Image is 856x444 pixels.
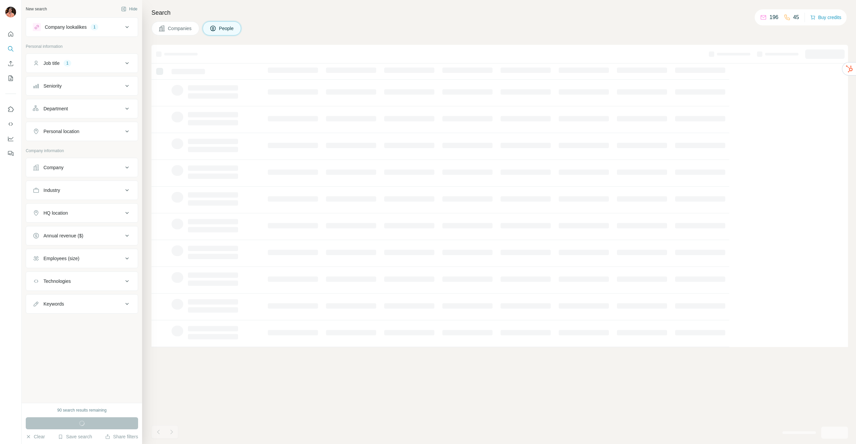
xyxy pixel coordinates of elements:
button: Use Surfe API [5,118,16,130]
div: Department [43,105,68,112]
div: HQ location [43,210,68,216]
button: My lists [5,72,16,84]
div: 90 search results remaining [57,407,106,413]
span: Companies [168,25,192,32]
div: Seniority [43,83,62,89]
div: Industry [43,187,60,194]
button: Quick start [5,28,16,40]
p: 196 [769,13,778,21]
button: Buy credits [810,13,841,22]
button: Employees (size) [26,250,138,266]
img: Avatar [5,7,16,17]
div: 1 [91,24,98,30]
button: Industry [26,182,138,198]
button: Department [26,101,138,117]
div: Job title [43,60,60,67]
p: 45 [793,13,799,21]
div: Company lookalikes [45,24,87,30]
button: Feedback [5,147,16,159]
p: Personal information [26,43,138,49]
h4: Search [151,8,848,17]
button: Seniority [26,78,138,94]
button: Job title1 [26,55,138,71]
button: Hide [116,4,142,14]
span: People [219,25,234,32]
button: Share filters [105,433,138,440]
div: Employees (size) [43,255,79,262]
button: Keywords [26,296,138,312]
button: Annual revenue ($) [26,228,138,244]
div: Keywords [43,301,64,307]
button: Dashboard [5,133,16,145]
div: New search [26,6,47,12]
button: Personal location [26,123,138,139]
div: Company [43,164,64,171]
button: Company [26,159,138,176]
div: 1 [64,60,71,66]
button: Company lookalikes1 [26,19,138,35]
div: Technologies [43,278,71,285]
div: Annual revenue ($) [43,232,83,239]
button: Enrich CSV [5,58,16,70]
button: Save search [58,433,92,440]
div: Personal location [43,128,79,135]
button: Clear [26,433,45,440]
button: HQ location [26,205,138,221]
p: Company information [26,148,138,154]
button: Use Surfe on LinkedIn [5,103,16,115]
button: Search [5,43,16,55]
button: Technologies [26,273,138,289]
